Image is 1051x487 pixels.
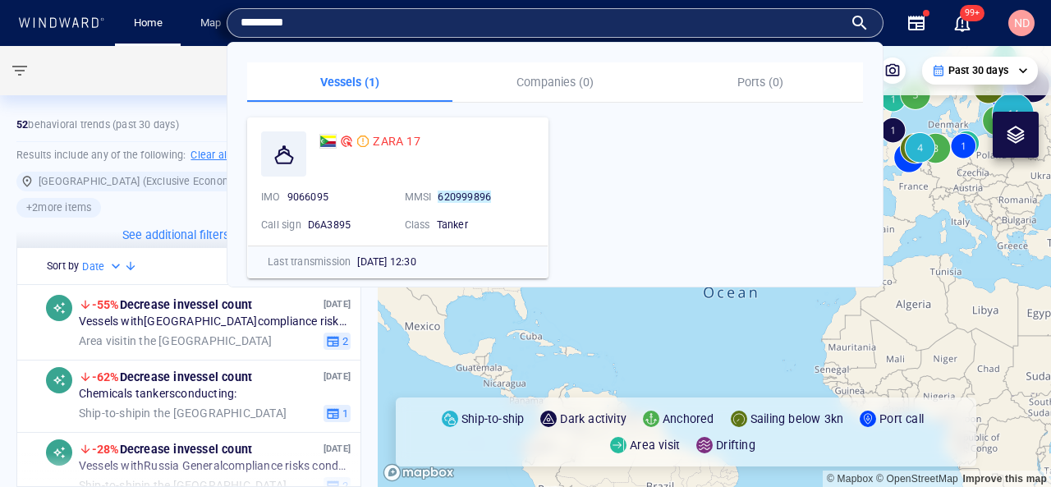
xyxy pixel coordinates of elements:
p: Sailing below 3kn [750,409,843,429]
p: Call sign [261,218,301,232]
span: [DATE] 12:30 [357,255,415,268]
span: -62% [92,370,120,384]
a: ZARA 17 [319,131,420,151]
strong: 52 [16,118,28,131]
span: D6A3895 [308,218,351,231]
mark: 620999896 [438,191,491,203]
span: Vessels with [GEOGRAPHIC_DATA] compliance risks conducting: [79,315,351,330]
p: behavioral trends (Past 30 days) [16,117,179,132]
div: Date [82,259,124,275]
iframe: Chat [981,413,1039,475]
a: Mapbox [827,473,873,485]
div: [GEOGRAPHIC_DATA] (Exclusive Economic Zones) [16,172,299,191]
h6: + 2 more items [26,200,91,216]
p: Area visit [630,435,680,455]
p: Ports (0) [668,72,853,92]
p: MMSI [405,190,432,204]
span: Decrease in vessel count [92,298,252,311]
p: IMO [261,190,281,204]
span: Ship-to-ship [79,407,141,420]
button: 99+ [952,13,972,33]
button: ND [1005,7,1038,39]
p: Class [405,218,430,232]
button: See additional filters [122,224,255,247]
p: Companies (0) [462,72,648,92]
a: 99+ [949,10,975,36]
a: Mapbox logo [383,463,455,482]
span: in the [GEOGRAPHIC_DATA] [79,407,287,421]
a: Home [127,9,169,38]
p: [DATE] [324,370,351,385]
span: Decrease in vessel count [92,370,252,384]
button: Home [122,9,174,38]
span: 1 [340,407,348,421]
p: Dark activity [560,409,626,429]
button: Map [187,9,240,38]
span: 2 [340,334,348,349]
p: Anchored [663,409,714,429]
p: Vessels (1) [257,72,443,92]
span: ND [1014,16,1030,30]
p: Last transmission [268,255,351,269]
div: Notification center [952,13,972,33]
span: Area visit [79,334,127,347]
button: 1 [324,405,351,423]
span: Decrease in vessel count [92,443,252,456]
p: See additional filters [122,225,229,245]
span: 99+ [960,5,984,21]
span: 9066095 [287,191,328,203]
p: Past 30 days [948,63,1008,78]
a: Map [194,9,233,38]
a: OpenStreetMap [876,473,958,485]
span: ZARA 17 [373,135,420,148]
h6: Date [82,259,104,275]
div: Moderate risk due to smuggling related indicators [356,136,369,147]
span: in the [GEOGRAPHIC_DATA] [79,334,273,349]
h6: Clear all [190,147,229,163]
a: Map feedback [962,473,1047,485]
div: NADAV D defined risk: high risk [340,135,353,148]
p: Port call [879,409,924,429]
h6: [GEOGRAPHIC_DATA] (Exclusive Economic Zones) [39,173,275,190]
span: -28% [92,443,120,456]
h6: Results include any of the following: [16,142,361,168]
p: Ship-to-ship [461,409,524,429]
div: Past 30 days [932,63,1028,78]
span: -55% [92,298,120,311]
p: [DATE] [324,297,351,313]
p: [DATE] [324,442,351,457]
span: Chemicals tankers conducting: [79,388,237,402]
span: ZARA 17 [373,131,420,151]
button: 2 [324,333,351,351]
h6: Sort by [47,258,79,274]
div: Tanker [437,218,535,232]
p: Drifting [716,435,755,455]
